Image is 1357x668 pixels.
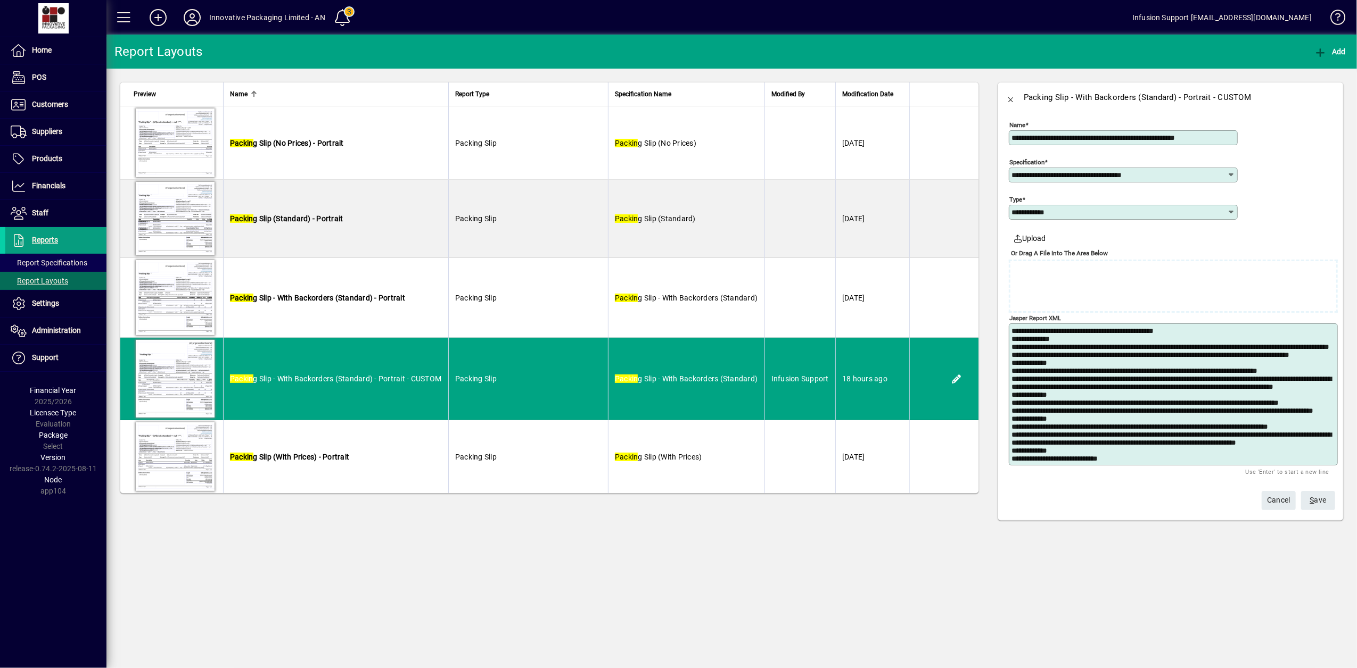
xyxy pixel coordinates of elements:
span: Packing Slip [455,139,497,147]
td: [DATE] [835,258,909,338]
mat-label: Name [1009,121,1025,129]
span: g Slip - With Backorders (Standard) [615,374,758,383]
span: Upload [1013,233,1046,244]
a: Suppliers [5,119,106,145]
a: Knowledge Base [1322,2,1344,37]
em: Packin [230,294,253,302]
span: Packing Slip [455,294,497,302]
span: Packing Slip [455,453,497,461]
em: Packin [615,294,638,302]
a: Settings [5,290,106,317]
span: Modified By [771,88,805,100]
span: POS [32,73,46,81]
em: Packin [230,214,253,223]
span: g Slip - With Backorders (Standard) - Portrait [230,294,405,302]
span: Modification Date [842,88,893,100]
em: Packin [230,453,253,461]
span: g Slip - With Backorders (Standard) - Portrait - CUSTOM [230,374,441,383]
em: Packin [230,139,253,147]
span: g Slip (Standard) [615,214,696,223]
span: ave [1310,491,1327,509]
td: [DATE] [835,180,909,258]
span: g Slip - With Backorders (Standard) [615,294,758,302]
em: Packin [615,139,638,147]
td: [DATE] [835,106,909,180]
td: [DATE] [835,420,909,493]
span: Node [45,475,62,484]
button: Save [1301,491,1335,510]
span: Report Type [455,88,489,100]
em: Packin [615,214,638,223]
span: Suppliers [32,127,62,136]
span: Settings [32,299,59,307]
div: Specification Name [615,88,758,100]
button: Add [1311,42,1348,61]
mat-label: Jasper Report XML [1009,314,1061,322]
span: Report Layouts [11,277,68,285]
span: Version [41,453,66,462]
div: Report Layouts [114,43,203,60]
mat-label: Specification [1009,158,1045,166]
a: POS [5,64,106,91]
a: Staff [5,200,106,227]
span: Products [32,154,62,163]
div: Name [230,88,442,100]
span: Add [1314,47,1346,56]
em: Packin [230,374,253,383]
a: Customers [5,91,106,118]
em: Packin [615,453,638,461]
span: g Slip (With Prices) - Portrait [230,453,349,461]
mat-hint: Use 'Enter' to start a new line [1246,465,1329,478]
span: Preview [134,88,156,100]
span: Financial Year [30,386,77,395]
button: Cancel [1262,491,1296,510]
button: Back [998,85,1024,110]
span: Package [39,431,68,439]
span: Customers [32,100,68,108]
em: Packin [615,374,638,383]
span: Home [32,46,52,54]
span: Reports [32,236,58,244]
span: S [1310,496,1314,504]
div: Modification Date [842,88,903,100]
span: g Slip (No Prices) [615,139,696,147]
span: Administration [32,326,81,335]
button: Upload [1009,229,1050,248]
span: g Slip (Standard) - Portrait [230,214,343,223]
span: Staff [32,208,48,217]
span: Name [230,88,248,100]
span: Specification Name [615,88,671,100]
a: Financials [5,173,106,199]
span: Report Specifications [11,258,87,267]
span: Licensee Type [30,408,77,417]
span: Packing Slip [455,374,497,383]
mat-label: Type [1009,196,1022,203]
a: Report Specifications [5,254,106,272]
a: Products [5,146,106,172]
span: Financials [32,181,65,190]
span: Infusion Support [771,374,829,383]
a: Administration [5,318,106,344]
button: Add [141,8,175,27]
a: Home [5,37,106,64]
div: Packing Slip - With Backorders (Standard) - Portrait - CUSTOM [1024,89,1251,106]
div: Report Type [455,88,602,100]
span: Support [32,353,59,362]
td: 18 hours ago [835,338,909,420]
div: Innovative Packaging Limited - AN [209,9,325,26]
span: Cancel [1267,491,1290,509]
span: g Slip (No Prices) - Portrait [230,139,344,147]
a: Support [5,345,106,371]
a: Report Layouts [5,272,106,290]
span: g Slip (With Prices) [615,453,702,461]
button: Profile [175,8,209,27]
span: Packing Slip [455,214,497,223]
div: Infusion Support [EMAIL_ADDRESS][DOMAIN_NAME] [1132,9,1312,26]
